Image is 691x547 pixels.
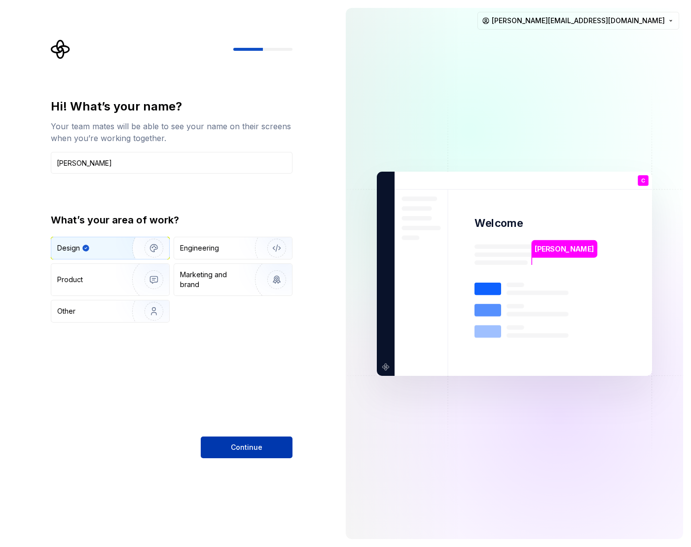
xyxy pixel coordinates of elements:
input: Han Solo [51,152,292,174]
div: Other [57,306,75,316]
p: Welcome [474,216,523,230]
div: Engineering [180,243,219,253]
span: [PERSON_NAME][EMAIL_ADDRESS][DOMAIN_NAME] [492,16,665,26]
div: Product [57,275,83,285]
span: Continue [231,442,262,452]
div: Hi! What’s your name? [51,99,292,114]
div: Marketing and brand [180,270,247,290]
p: C [641,178,645,183]
svg: Supernova Logo [51,39,71,59]
div: Your team mates will be able to see your name on their screens when you’re working together. [51,120,292,144]
button: [PERSON_NAME][EMAIL_ADDRESS][DOMAIN_NAME] [477,12,679,30]
button: Continue [201,437,292,458]
div: Design [57,243,80,253]
div: What’s your area of work? [51,213,292,227]
p: [PERSON_NAME] [535,243,594,254]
